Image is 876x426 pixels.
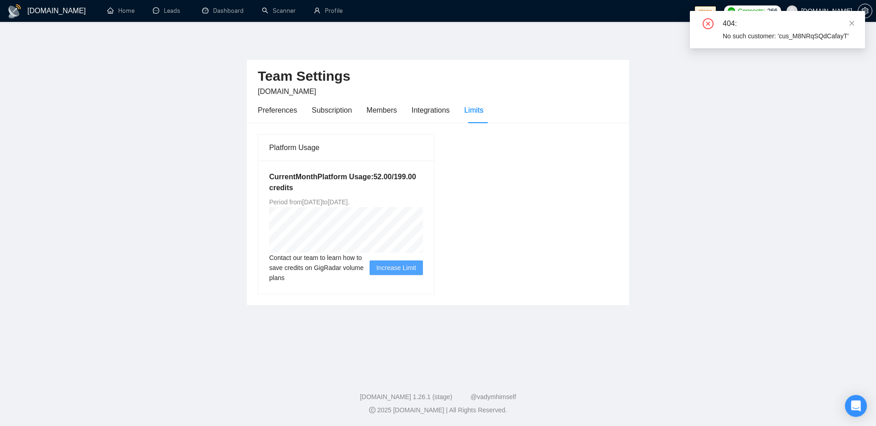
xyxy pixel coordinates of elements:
span: user [789,8,795,14]
div: Open Intercom Messenger [845,395,867,417]
img: logo [7,4,22,19]
span: Contact our team to learn how to save credits on GigRadar volume plans [269,253,370,283]
span: [DOMAIN_NAME] [258,88,316,95]
span: setting [858,7,872,15]
a: homeHome [107,7,135,15]
div: No such customer: 'cus_M8NRqSQdCafayT' [723,31,854,41]
a: searchScanner [262,7,296,15]
a: setting [858,7,872,15]
span: stage [695,6,715,16]
a: @vadymhimself [470,393,516,400]
div: 2025 [DOMAIN_NAME] | All Rights Reserved. [7,405,869,415]
h5: Current Month Platform Usage: 52.00 / 199.00 credits [269,171,423,193]
div: 404: [723,18,854,29]
a: [DOMAIN_NAME] 1.26.1 (stage) [360,393,452,400]
button: setting [858,4,872,18]
span: Increase Limit [376,263,416,273]
span: Connects: [738,6,765,16]
span: copyright [369,407,375,413]
span: Period from [DATE] to [DATE] . [269,198,349,206]
button: Increase Limit [370,260,423,275]
span: 266 [767,6,777,16]
img: upwork-logo.png [728,7,735,15]
a: userProfile [314,7,343,15]
div: Preferences [258,104,297,116]
div: Members [366,104,397,116]
a: messageLeads [153,7,184,15]
a: dashboardDashboard [202,7,244,15]
div: Integrations [412,104,450,116]
span: close [849,20,855,26]
div: Subscription [312,104,352,116]
div: Limits [464,104,484,116]
h2: Team Settings [258,67,618,86]
div: Platform Usage [269,135,423,161]
span: close-circle [703,18,714,29]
